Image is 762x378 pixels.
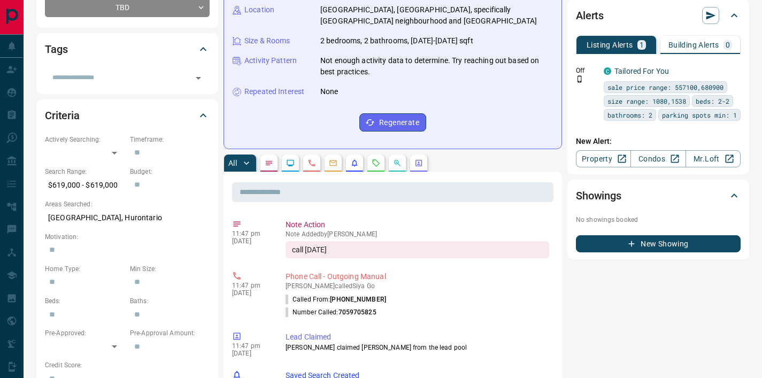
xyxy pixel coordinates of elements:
p: Not enough activity data to determine. Try reaching out based on best practices. [320,55,553,78]
p: Home Type: [45,264,125,274]
p: Listing Alerts [587,41,633,49]
p: Size & Rooms [244,35,290,47]
p: Beds: [45,296,125,306]
span: parking spots min: 1 [662,110,737,120]
span: [PHONE_NUMBER] [330,296,386,303]
div: Alerts [576,3,741,28]
h2: Criteria [45,107,80,124]
p: [GEOGRAPHIC_DATA], Hurontario [45,209,210,227]
p: Budget: [130,167,210,176]
p: Pre-Approval Amount: [130,328,210,338]
p: Building Alerts [668,41,719,49]
p: [DATE] [232,350,270,357]
p: Activity Pattern [244,55,297,66]
a: Mr.Loft [686,150,741,167]
h2: Tags [45,41,67,58]
svg: Requests [372,159,380,167]
p: [DATE] [232,289,270,297]
p: Note Action [286,219,549,230]
p: Note Added by [PERSON_NAME] [286,230,549,238]
p: Lead Claimed [286,331,549,343]
p: [PERSON_NAME] called Siya Go [286,282,549,290]
p: 0 [726,41,730,49]
p: Areas Searched: [45,199,210,209]
div: Showings [576,183,741,209]
svg: Lead Browsing Activity [286,159,295,167]
p: [PERSON_NAME] claimed [PERSON_NAME] from the lead pool [286,343,549,352]
span: sale price range: 557100,680900 [607,82,723,92]
p: 11:47 pm [232,282,270,289]
p: [GEOGRAPHIC_DATA], [GEOGRAPHIC_DATA], specifically [GEOGRAPHIC_DATA] neighbourhood and [GEOGRAPHI... [320,4,553,27]
p: Location [244,4,274,16]
span: 7059705825 [338,308,376,316]
p: Repeated Interest [244,86,304,97]
div: Tags [45,36,210,62]
button: Regenerate [359,113,426,132]
a: Property [576,150,631,167]
svg: Opportunities [393,159,402,167]
p: Called From: [286,295,386,304]
p: Min Size: [130,264,210,274]
p: Search Range: [45,167,125,176]
span: bathrooms: 2 [607,110,652,120]
svg: Push Notification Only [576,75,583,83]
p: Actively Searching: [45,135,125,144]
span: beds: 2-2 [696,96,729,106]
p: 2 bedrooms, 2 bathrooms, [DATE]-[DATE] sqft [320,35,473,47]
h2: Showings [576,187,621,204]
p: Timeframe: [130,135,210,144]
p: 1 [640,41,644,49]
p: No showings booked [576,215,741,225]
button: Open [191,71,206,86]
p: 11:47 pm [232,230,270,237]
a: Condos [630,150,686,167]
p: All [228,159,237,167]
h2: Alerts [576,7,604,24]
p: Number Called: [286,307,376,317]
p: [DATE] [232,237,270,245]
svg: Emails [329,159,337,167]
div: condos.ca [604,67,611,75]
p: Motivation: [45,232,210,242]
div: Criteria [45,103,210,128]
div: call [DATE] [286,241,549,258]
svg: Listing Alerts [350,159,359,167]
p: New Alert: [576,136,741,147]
span: size range: 1080,1538 [607,96,686,106]
p: None [320,86,338,97]
p: Credit Score: [45,360,210,370]
button: New Showing [576,235,741,252]
p: Baths: [130,296,210,306]
p: Phone Call - Outgoing Manual [286,271,549,282]
svg: Agent Actions [414,159,423,167]
p: $619,000 - $619,000 [45,176,125,194]
a: Tailored For You [614,67,669,75]
svg: Notes [265,159,273,167]
p: Off [576,66,597,75]
svg: Calls [307,159,316,167]
p: Pre-Approved: [45,328,125,338]
p: 11:47 pm [232,342,270,350]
